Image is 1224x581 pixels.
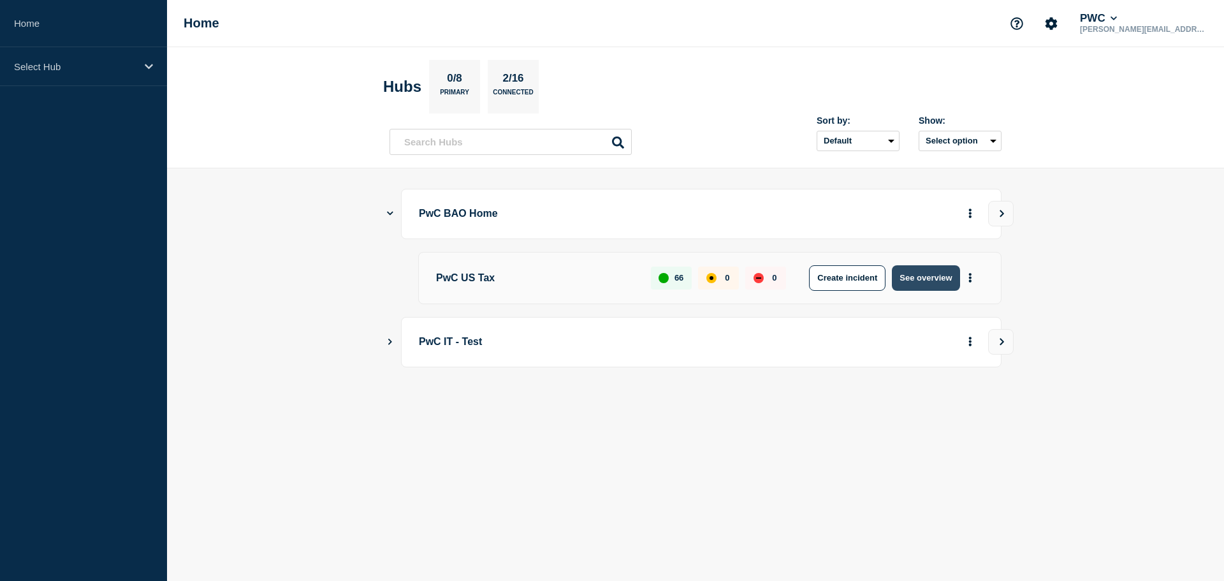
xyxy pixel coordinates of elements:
[962,330,979,354] button: More actions
[436,265,636,291] p: PwC US Tax
[725,273,729,283] p: 0
[1003,10,1030,37] button: Support
[493,89,533,102] p: Connected
[962,266,979,290] button: More actions
[817,131,900,151] select: Sort by
[754,273,764,283] div: down
[809,265,885,291] button: Create incident
[14,61,136,72] p: Select Hub
[988,329,1014,355] button: View
[919,131,1002,151] button: Select option
[892,265,959,291] button: See overview
[962,202,979,226] button: More actions
[919,115,1002,126] div: Show:
[817,115,900,126] div: Sort by:
[387,209,393,219] button: Show Connected Hubs
[387,337,393,347] button: Show Connected Hubs
[390,129,632,155] input: Search Hubs
[419,330,771,354] p: PwC IT - Test
[1038,10,1065,37] button: Account settings
[706,273,717,283] div: affected
[383,78,421,96] h2: Hubs
[659,273,669,283] div: up
[442,72,467,89] p: 0/8
[772,273,776,283] p: 0
[988,201,1014,226] button: View
[440,89,469,102] p: Primary
[498,72,528,89] p: 2/16
[674,273,683,283] p: 66
[1077,25,1210,34] p: [PERSON_NAME][EMAIL_ADDRESS][PERSON_NAME][DOMAIN_NAME]
[1077,12,1119,25] button: PWC
[419,202,771,226] p: PwC BAO Home
[184,16,219,31] h1: Home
